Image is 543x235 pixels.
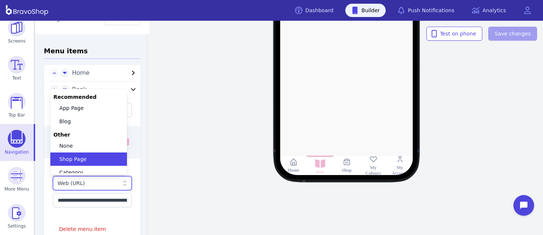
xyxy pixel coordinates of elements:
span: None [59,142,73,150]
a: Builder [345,4,386,17]
span: Blog [59,118,71,125]
button: Save changes [488,27,537,41]
span: App Page [59,104,84,112]
span: Top Bar [9,112,25,118]
a: Push Notifications [392,4,460,17]
div: Recommended [50,93,127,101]
a: Dashboard [289,4,339,17]
div: Book [316,170,324,174]
img: BravoShop [6,5,48,16]
div: My Colours [363,165,384,176]
button: Book [69,85,141,94]
span: More Menu [4,186,29,192]
span: Category [59,169,83,176]
a: Analytics [466,4,512,17]
div: Shop [342,168,352,173]
div: Home [288,168,299,173]
span: Save changes [495,30,531,37]
span: Text [12,75,21,81]
button: Home [69,68,141,77]
h3: Menu items [44,46,141,59]
span: Navigation [5,149,29,155]
div: My Account [389,165,410,176]
span: Delete menu item [59,225,106,233]
span: Test on phone [433,30,476,37]
div: Other [50,131,127,138]
span: Shop Page [59,155,87,163]
span: Home [72,68,129,77]
span: Screens [8,38,26,44]
span: Settings [8,223,26,229]
span: Book [72,85,129,94]
button: Test on phone [426,27,483,41]
div: Web (URL) [58,179,120,187]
